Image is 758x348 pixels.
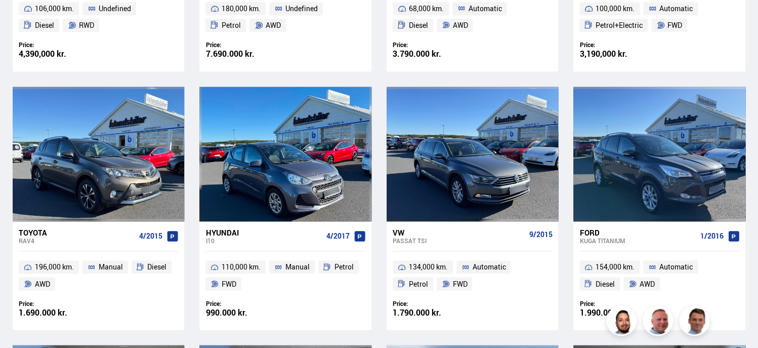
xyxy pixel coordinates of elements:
span: Petrol [334,261,354,273]
div: Price: [205,41,285,49]
span: Automatic [472,261,506,273]
font: 4,390,000 kr. [19,48,66,59]
span: Petrol+Electric [596,19,643,31]
span: 4/2017 [326,232,350,240]
div: Hyundai [205,228,322,237]
span: Automatic [659,3,693,15]
div: Price: [393,299,473,307]
span: Automatic [659,261,693,273]
span: 100,000 km. [596,3,635,15]
font: 7.690.000 kr. [205,48,254,59]
img: siFngHWaQ9KaOqBr.png [644,307,675,337]
span: AWD [452,19,468,31]
span: Manual [99,261,123,273]
div: Toyota [19,228,135,237]
div: Passat TSI [393,237,525,244]
span: Automatic [468,3,501,15]
span: 180,000 km. [222,3,261,15]
div: Price: [579,41,659,49]
a: Toyota RAV4 4/2015 196,000 km. Manual Diesel AWD Price: 1.690.000 kr. [13,221,184,330]
span: Manual [285,261,310,273]
span: FWD [452,278,467,290]
span: Petrol [409,278,428,290]
font: 3,190,000 kr. [579,48,627,59]
span: Diesel [147,261,166,273]
span: 196,000 km. [35,261,74,273]
span: Diesel [409,19,428,31]
a: Ford Kuga TITANIUM 1/2016 154,000 km. Automatic Diesel AWD Price: 1.990.000 kr. [573,221,745,330]
img: FbJEzSuNWCJXmdc-.webp [681,307,711,337]
span: Diesel [596,278,615,290]
div: RAV4 [19,237,135,244]
div: Price: [19,41,99,49]
span: Petrol [222,19,241,31]
span: Diesel [35,19,54,31]
a: Hyundai i10 4/2017 110,000 km. Manual Petrol FWD Price: 990.000 kr. [199,221,371,330]
div: Kuga TITANIUM [579,237,696,244]
span: 134,000 km. [409,261,448,273]
img: nhp88E3Fdnt1Opn2.png [608,307,638,337]
font: 3.790.000 kr. [393,48,441,59]
span: 154,000 km. [596,261,635,273]
div: VW [393,228,525,237]
span: AWD [266,19,281,31]
font: 990.000 kr. [205,306,247,318]
div: Price: [205,299,285,307]
div: Price: [393,41,473,49]
span: 68,000 km. [409,3,444,15]
span: 4/2015 [139,232,162,240]
span: 106,000 km. [35,3,74,15]
span: AWD [640,278,655,290]
div: i10 [205,237,322,244]
div: Price: [19,299,99,307]
span: 110,000 km. [222,261,261,273]
span: 1/2016 [700,232,724,240]
font: 1.990.000 kr. [579,306,628,318]
button: Open LiveChat chat interface [8,4,38,34]
span: Undefined [99,3,131,15]
a: VW Passat TSI 9/2015 134,000 km. Automatic Petrol FWD Price: 1.790.000 kr. [387,221,558,330]
font: 1.690.000 kr. [19,306,67,318]
span: Undefined [285,3,318,15]
div: Ford [579,228,696,237]
span: RWD [79,19,94,31]
span: AWD [35,278,50,290]
div: Price: [579,299,659,307]
span: 9/2015 [529,230,552,239]
span: FWD [222,278,236,290]
span: FWD [667,19,682,31]
font: 1.790.000 kr. [393,306,441,318]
